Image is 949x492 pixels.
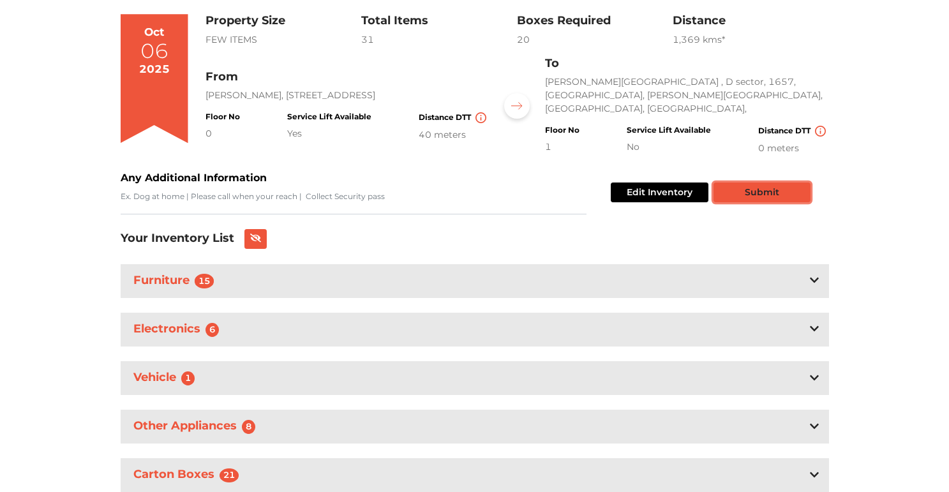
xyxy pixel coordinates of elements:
[181,371,195,385] span: 1
[287,127,371,140] div: Yes
[517,14,673,28] h3: Boxes Required
[673,14,828,28] h3: Distance
[140,41,168,61] div: 06
[131,320,227,339] h3: Electronics
[545,57,828,71] h3: To
[205,70,489,84] h3: From
[545,126,579,135] h4: Floor No
[758,126,828,137] h4: Distance DTT
[144,24,164,41] div: Oct
[714,183,811,202] button: Submit
[758,142,828,155] div: 0 meters
[419,112,489,123] h4: Distance DTT
[220,468,239,482] span: 21
[545,75,828,116] p: [PERSON_NAME][GEOGRAPHIC_DATA] , D sector, 1657, [GEOGRAPHIC_DATA], [PERSON_NAME][GEOGRAPHIC_DATA...
[673,33,828,47] div: 1,369 km s*
[195,274,214,288] span: 15
[545,140,579,154] div: 1
[131,417,264,436] h3: Other Appliances
[121,232,234,246] h3: Your Inventory List
[205,89,489,102] p: [PERSON_NAME], [STREET_ADDRESS]
[419,128,489,142] div: 40 meters
[131,368,203,388] h3: Vehicle
[205,323,220,337] span: 6
[131,465,247,485] h3: Carton Boxes
[205,33,361,47] div: FEW ITEMS
[139,61,170,78] div: 2025
[287,112,371,121] h4: Service Lift Available
[131,271,222,291] h3: Furniture
[627,140,711,154] div: No
[205,127,240,140] div: 0
[205,14,361,28] h3: Property Size
[627,126,711,135] h4: Service Lift Available
[242,420,256,434] span: 8
[611,183,708,202] button: Edit Inventory
[361,14,517,28] h3: Total Items
[517,33,673,47] div: 20
[121,172,267,184] b: Any Additional Information
[205,112,240,121] h4: Floor No
[361,33,517,47] div: 31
